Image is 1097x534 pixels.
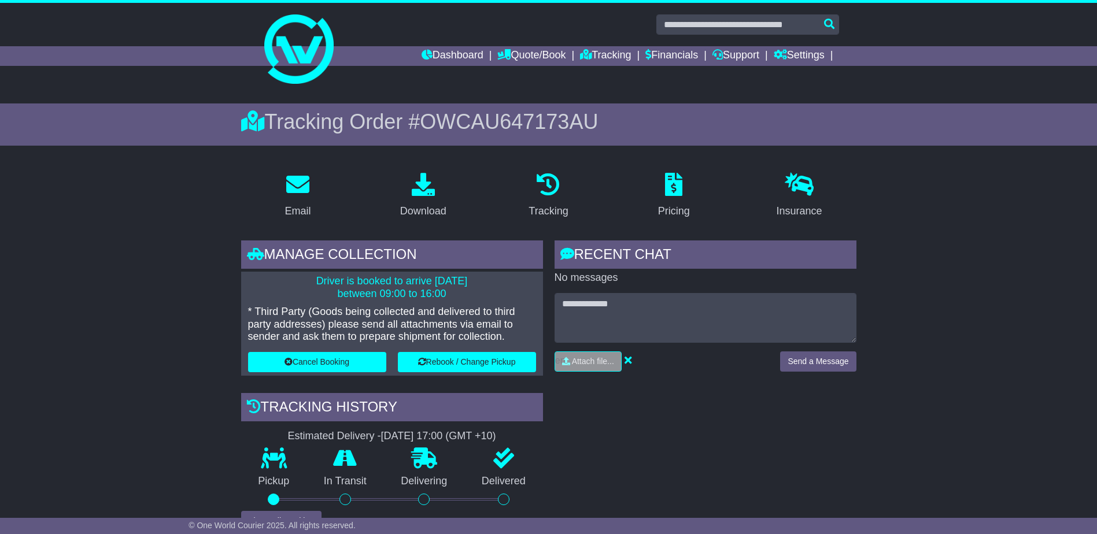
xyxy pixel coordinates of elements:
[712,46,759,66] a: Support
[241,393,543,424] div: Tracking history
[529,203,568,219] div: Tracking
[241,240,543,272] div: Manage collection
[420,110,598,133] span: OWCAU647173AU
[248,352,386,372] button: Cancel Booking
[658,203,690,219] div: Pricing
[774,46,825,66] a: Settings
[241,475,307,488] p: Pickup
[521,169,575,223] a: Tracking
[381,430,496,443] div: [DATE] 17:00 (GMT +10)
[769,169,830,223] a: Insurance
[651,169,697,223] a: Pricing
[306,475,384,488] p: In Transit
[780,351,856,372] button: Send a Message
[464,475,543,488] p: Delivered
[189,521,356,530] span: © One World Courier 2025. All rights reserved.
[393,169,454,223] a: Download
[241,511,322,531] button: View Full Tracking
[248,306,536,343] p: * Third Party (Goods being collected and delivered to third party addresses) please send all atta...
[277,169,318,223] a: Email
[422,46,483,66] a: Dashboard
[285,203,311,219] div: Email
[580,46,631,66] a: Tracking
[384,475,465,488] p: Delivering
[241,109,856,134] div: Tracking Order #
[497,46,566,66] a: Quote/Book
[645,46,698,66] a: Financials
[248,275,536,300] p: Driver is booked to arrive [DATE] between 09:00 to 16:00
[555,240,856,272] div: RECENT CHAT
[400,203,446,219] div: Download
[398,352,536,372] button: Rebook / Change Pickup
[241,430,543,443] div: Estimated Delivery -
[555,272,856,284] p: No messages
[777,203,822,219] div: Insurance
